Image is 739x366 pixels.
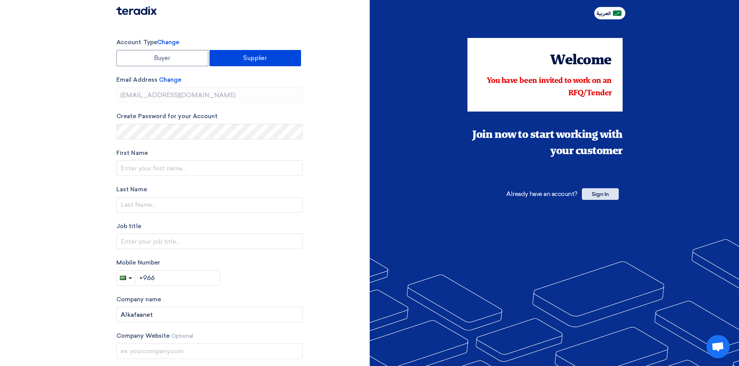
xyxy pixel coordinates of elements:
[116,76,303,84] label: Email Address
[116,234,303,249] input: Enter your job title...
[116,295,303,304] label: Company name
[594,7,625,19] button: العربية
[706,335,730,358] a: Open chat
[209,50,301,66] label: Supplier
[116,6,157,15] img: Teradix logo
[116,197,303,213] input: Last Name...
[116,307,303,322] input: Enter your company name...
[159,76,181,83] span: Change
[116,258,303,267] label: Mobile Number
[116,149,303,158] label: First Name
[135,270,220,286] input: Enter phone number...
[478,50,612,71] div: Welcome
[467,127,623,160] div: Join now to start working with your customer
[582,190,619,198] a: Sign In
[116,38,303,47] label: Account Type
[116,87,303,103] input: Enter your business email...
[116,112,303,121] label: Create Password for your Account
[487,77,612,97] span: You have been invited to work on an RFQ/Tender
[116,50,208,66] label: Buyer
[506,190,577,198] span: Already have an account?
[596,11,611,16] span: العربية
[582,188,619,200] span: Sign In
[116,344,303,359] input: ex: yourcompany.com
[116,332,303,340] label: Company Website
[116,185,303,194] label: Last Name
[613,10,621,16] img: ar-AR.png
[171,333,193,339] span: Optional
[157,39,179,46] span: Change
[116,222,303,231] label: Job title
[116,160,303,176] input: Enter your first name...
